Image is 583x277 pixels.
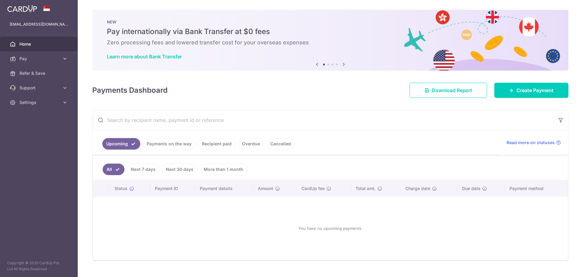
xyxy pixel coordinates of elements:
a: Next 7 days [127,164,159,175]
span: Download Report [432,87,472,94]
p: [EMAIL_ADDRESS][DOMAIN_NAME] [10,21,68,27]
a: Upcoming [102,138,140,150]
a: Next 30 days [162,164,197,175]
input: Search by recipient name, payment id or reference [93,110,554,130]
span: CardUp fee [302,185,325,192]
span: Support [19,85,60,91]
span: Charge date [405,185,430,192]
p: NEW [107,19,554,24]
a: Read more on statuses [506,140,561,146]
h6: Zero processing fees and lowered transfer cost for your overseas expenses [107,39,554,46]
span: Pay [19,56,60,62]
span: Total amt. [356,185,376,192]
a: Overdue [238,138,264,150]
a: All [103,164,124,175]
a: Cancelled [266,138,295,150]
th: Payment method [505,181,568,196]
span: Due date [462,185,480,192]
span: Settings [19,99,60,106]
h4: Payments Dashboard [92,85,168,96]
span: Refer & Save [19,70,60,76]
span: Create Payment [517,87,554,94]
a: Create Payment [494,83,568,98]
img: CardUp [7,5,37,12]
span: Read more on statuses [506,140,555,146]
a: More than 1 month [200,164,247,175]
th: Payment details [195,181,253,196]
div: You have no upcoming payments. [100,202,561,255]
th: Payment ID [150,181,195,196]
a: Recipient paid [198,138,236,150]
h5: Pay internationally via Bank Transfer at $0 fees [107,27,554,36]
span: Home [19,41,60,47]
span: Amount [258,185,273,192]
a: Download Report [410,83,487,98]
a: Payments on the way [143,138,196,150]
a: Learn more about Bank Transfer [107,54,182,60]
img: Bank transfer banner [92,10,568,71]
span: Status [114,185,128,192]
